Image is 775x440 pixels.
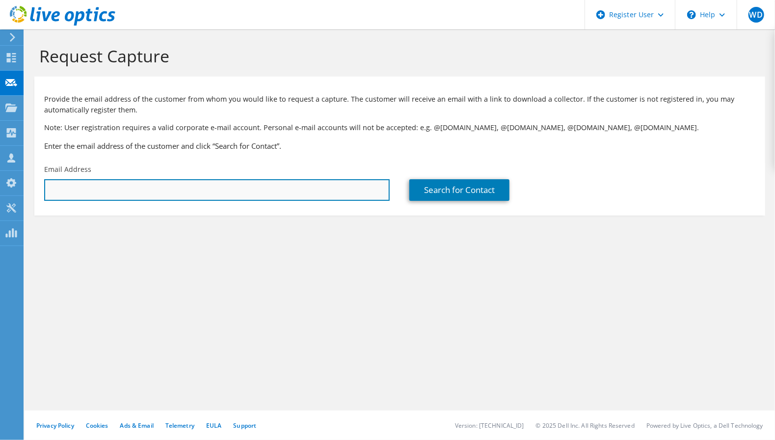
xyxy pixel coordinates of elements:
a: Privacy Policy [36,421,74,430]
h3: Enter the email address of the customer and click “Search for Contact”. [44,140,755,151]
a: Cookies [86,421,108,430]
p: Provide the email address of the customer from whom you would like to request a capture. The cust... [44,94,755,115]
li: Version: [TECHNICAL_ID] [455,421,524,430]
a: Ads & Email [120,421,154,430]
h1: Request Capture [39,46,755,66]
span: WD [748,7,764,23]
a: EULA [206,421,221,430]
li: Powered by Live Optics, a Dell Technology [646,421,763,430]
a: Support [233,421,256,430]
label: Email Address [44,165,91,174]
li: © 2025 Dell Inc. All Rights Reserved [536,421,635,430]
a: Search for Contact [409,179,509,201]
a: Telemetry [165,421,194,430]
svg: \n [687,10,696,19]
p: Note: User registration requires a valid corporate e-mail account. Personal e-mail accounts will ... [44,122,755,133]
